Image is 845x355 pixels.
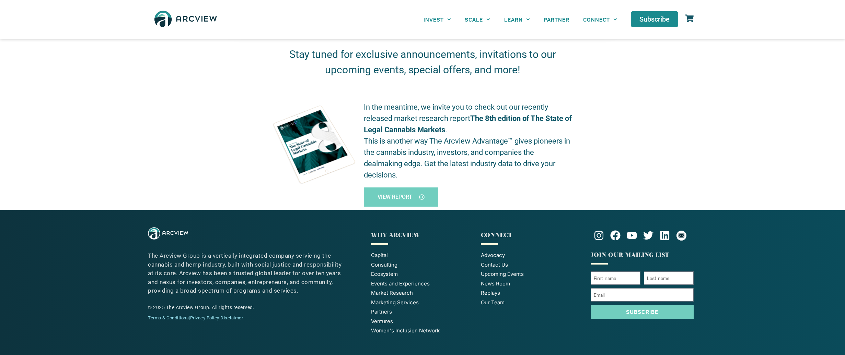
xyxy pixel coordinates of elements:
span: View Report [378,194,412,200]
p: Stay tuned for exclusive announcements, invitations to our upcoming events, special offers, and m... [289,47,556,77]
span: Ecosystem [371,270,398,278]
span: Events and Experiences [371,280,430,288]
span: News Room [481,280,510,288]
div: © 2025 The Arcview Group. All rights reserved. [148,304,342,311]
a: Market Research [371,289,474,297]
input: First name [591,271,640,285]
button: Subscribe [591,305,694,319]
a: Partners [371,308,474,316]
input: Email [591,288,694,302]
a: Privacy Policy [190,315,219,320]
a: Ventures [371,318,474,326]
a: Ecosystem [371,270,474,278]
a: Disclaimer [220,315,243,320]
a: SCALE [458,12,497,27]
a: Advocacy [481,252,584,259]
a: LEARN [497,12,537,27]
span: Marketing Services [371,299,419,307]
a: Marketing Services [371,299,474,307]
a: Consulting [371,261,474,269]
div: CONNECT [481,231,584,240]
img: The Arcview Group [148,227,188,240]
span: Women's Inclusion Network [371,327,440,335]
img: The Arcview Group [151,7,220,32]
span: Ventures [371,318,393,326]
span: Replays [481,289,500,297]
span: Subscribe [639,16,670,23]
a: Women's Inclusion Network [371,327,474,335]
a: Our Team [481,299,584,307]
span: Contact Us [481,261,508,269]
a: News Room [481,280,584,288]
input: Last name [644,271,694,285]
form: Mailing list [591,271,694,322]
span: Upcoming Events [481,270,524,278]
span: Partners [371,308,392,316]
p: WHY ARCVIEW [371,231,474,240]
a: Capital [371,252,474,259]
a: Events and Experiences [371,280,474,288]
p: This is another way The Arcview Advantage™ gives pioneers in the cannabis industry, investors, an... [364,135,574,181]
p: The Arcview Group is a vertically integrated company servicing the cannabis and hemp industry, bu... [148,252,342,295]
a: CONNECT [576,12,624,27]
span: Advocacy [481,252,505,259]
span: Capital [371,252,388,259]
span: Consulting [371,261,397,269]
img: State of Legal Cannabis Markets 8th Edition [271,101,357,187]
span: Our Team [481,299,505,307]
div: | | [148,315,342,321]
span: Subscribe [626,309,659,315]
a: Upcoming Events [481,270,584,278]
a: Contact Us [481,261,584,269]
p: JOIN OUR MAILING LIST [591,250,694,260]
a: Subscribe [631,11,678,27]
a: Terms & Conditions [148,315,189,320]
nav: Menu [417,12,624,27]
a: INVEST [417,12,458,27]
a: View Report [364,187,438,207]
a: Replays [481,289,584,297]
a: PARTNER [537,12,576,27]
span: Market Research [371,289,413,297]
p: In the meantime, we invite you to check out our recently released market research report . [364,101,574,135]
